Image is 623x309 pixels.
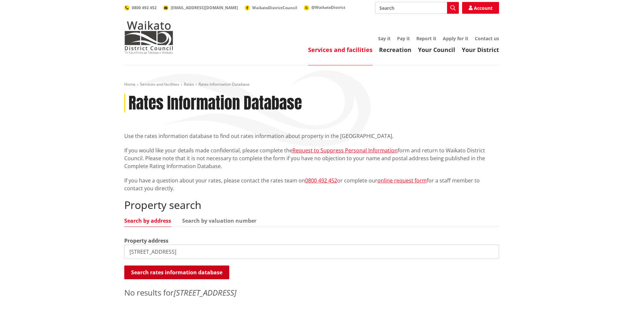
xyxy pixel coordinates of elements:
a: Your Council [418,46,455,54]
a: online request form [377,177,427,184]
a: Home [124,81,135,87]
a: WaikatoDistrictCouncil [245,5,297,10]
a: Search by address [124,218,171,223]
p: Use the rates information database to find out rates information about property in the [GEOGRAPHI... [124,132,499,140]
p: No results for [124,287,499,299]
a: Report it [416,35,436,42]
a: 0800 492 452 [124,5,157,10]
a: Request to Suppress Personal Information [292,147,398,154]
input: Search input [375,2,459,14]
a: Your District [462,46,499,54]
a: Pay it [397,35,410,42]
span: WaikatoDistrictCouncil [252,5,297,10]
a: Search by valuation number [182,218,256,223]
a: Recreation [379,46,411,54]
h1: Rates Information Database [129,94,302,113]
a: Services and facilities [308,46,372,54]
nav: breadcrumb [124,82,499,87]
span: @WaikatoDistrict [311,5,345,10]
a: Rates [184,81,194,87]
a: Account [462,2,499,14]
a: 0800 492 452 [305,177,337,184]
input: e.g. Duke Street NGARUAWAHIA [124,245,499,259]
img: Waikato District Council - Te Kaunihera aa Takiwaa o Waikato [124,21,173,54]
h2: Property search [124,199,499,211]
iframe: Messenger Launcher [593,282,616,305]
a: @WaikatoDistrict [304,5,345,10]
a: Say it [378,35,390,42]
a: Apply for it [443,35,468,42]
button: Search rates information database [124,266,229,279]
p: If you have a question about your rates, please contact the rates team on or complete our for a s... [124,177,499,192]
label: Property address [124,237,168,245]
a: [EMAIL_ADDRESS][DOMAIN_NAME] [163,5,238,10]
span: Rates Information Database [199,81,250,87]
em: [STREET_ADDRESS] [174,287,236,298]
a: Contact us [475,35,499,42]
span: [EMAIL_ADDRESS][DOMAIN_NAME] [171,5,238,10]
p: If you would like your details made confidential, please complete the form and return to Waikato ... [124,146,499,170]
a: Services and facilities [140,81,179,87]
span: 0800 492 452 [132,5,157,10]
